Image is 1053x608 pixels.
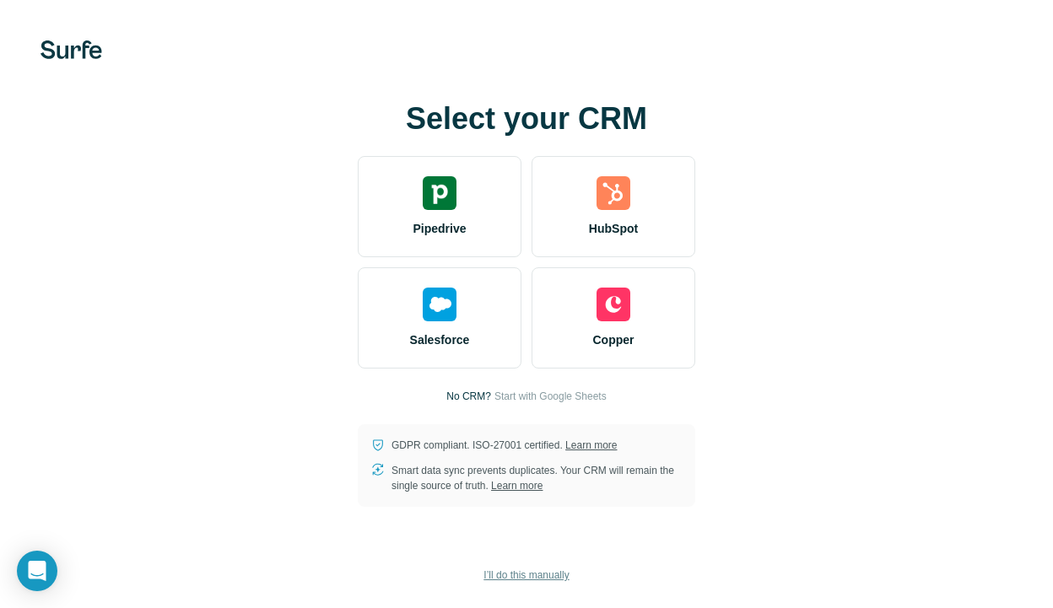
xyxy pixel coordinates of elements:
img: copper's logo [597,288,630,321]
button: I’ll do this manually [472,562,580,588]
span: Copper [593,331,634,348]
span: Salesforce [410,331,470,348]
span: HubSpot [589,220,638,237]
img: Surfe's logo [40,40,102,59]
button: Start with Google Sheets [494,389,607,404]
a: Learn more [565,439,617,451]
h1: Select your CRM [358,102,695,136]
span: Pipedrive [413,220,466,237]
img: hubspot's logo [597,176,630,210]
a: Learn more [491,480,543,492]
img: pipedrive's logo [423,176,456,210]
div: Open Intercom Messenger [17,551,57,591]
p: Smart data sync prevents duplicates. Your CRM will remain the single source of truth. [391,463,682,493]
p: GDPR compliant. ISO-27001 certified. [391,438,617,453]
img: salesforce's logo [423,288,456,321]
span: I’ll do this manually [483,568,569,583]
p: No CRM? [446,389,491,404]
